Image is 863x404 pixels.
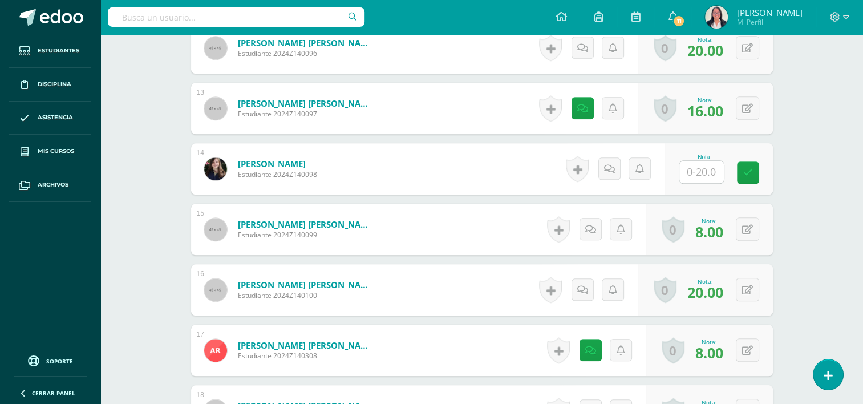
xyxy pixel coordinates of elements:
a: Archivos [9,168,91,202]
div: Nota: [695,338,723,346]
span: Estudiante 2024Z140098 [238,169,317,179]
a: [PERSON_NAME] [238,158,317,169]
a: Soporte [14,353,87,368]
div: Nota: [687,277,723,285]
span: Estudiante 2024Z140097 [238,109,375,119]
a: 0 [662,337,684,363]
img: 0def0e3c1ba97265b89f60813d6e5d3a.png [204,157,227,180]
a: Mis cursos [9,135,91,168]
span: Mis cursos [38,147,74,156]
img: 574b1d17f96b15b40b404c5a41603441.png [705,6,728,29]
input: 0-20.0 [679,161,724,183]
img: 5ec70aa99b55e924e563ebceba0e45e6.png [204,339,227,362]
a: 0 [654,95,676,122]
a: Asistencia [9,102,91,135]
img: 45x45 [204,37,227,59]
a: [PERSON_NAME] [PERSON_NAME] [238,279,375,290]
a: 0 [662,216,684,243]
a: 0 [654,277,676,303]
span: [PERSON_NAME] [736,7,802,18]
a: [PERSON_NAME] [PERSON_NAME] [238,340,375,351]
img: 45x45 [204,278,227,301]
span: Archivos [38,180,68,189]
div: Nota: [687,96,723,104]
a: [PERSON_NAME] [PERSON_NAME] [238,37,375,49]
span: 16.00 [687,101,723,120]
span: Estudiante 2024Z140096 [238,49,375,58]
span: 11 [672,15,685,27]
a: [PERSON_NAME] [PERSON_NAME] [238,98,375,109]
span: Estudiante 2024Z140099 [238,230,375,240]
div: Nota: [695,217,723,225]
span: Estudiante 2024Z140308 [238,351,375,361]
a: Estudiantes [9,34,91,68]
span: Estudiante 2024Z140100 [238,290,375,300]
input: Busca un usuario... [108,7,364,27]
div: Nota: [687,35,723,43]
span: 20.00 [687,282,723,302]
a: Disciplina [9,68,91,102]
span: Disciplina [38,80,71,89]
div: Nota [679,154,729,160]
span: Estudiantes [38,46,79,55]
span: Soporte [46,357,73,365]
a: [PERSON_NAME] [PERSON_NAME] [238,219,375,230]
a: 0 [654,35,676,61]
span: 8.00 [695,343,723,362]
span: Cerrar panel [32,389,75,397]
span: Asistencia [38,113,73,122]
span: Mi Perfil [736,17,802,27]
img: 45x45 [204,218,227,241]
img: 45x45 [204,97,227,120]
span: 20.00 [687,41,723,60]
span: 8.00 [695,222,723,241]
